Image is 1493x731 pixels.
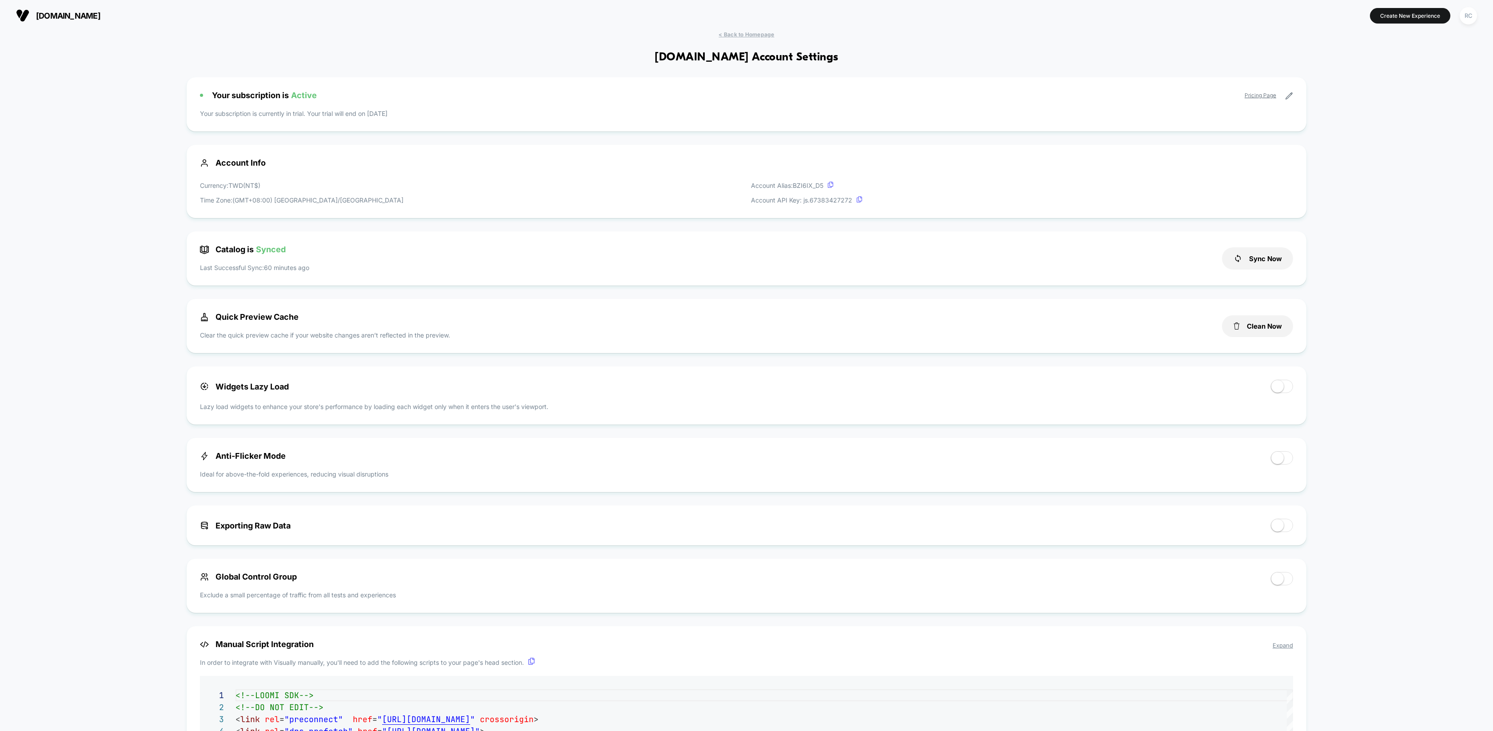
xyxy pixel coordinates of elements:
[200,658,1293,667] p: In order to integrate with Visually manually, you'll need to add the following scripts to your pa...
[200,521,291,530] span: Exporting Raw Data
[200,245,286,254] span: Catalog is
[200,330,450,340] p: Clear the quick preview cache if your website changes aren’t reflected in the preview.
[719,31,774,38] span: < Back to Homepage
[16,9,29,22] img: Visually logo
[200,195,403,205] p: Time Zone: (GMT+08:00) [GEOGRAPHIC_DATA]/[GEOGRAPHIC_DATA]
[200,572,297,581] span: Global Control Group
[200,590,396,600] p: Exclude a small percentage of traffic from all tests and experiences
[1222,315,1293,337] button: Clean Now
[212,91,317,100] span: Your subscription is
[200,640,1293,649] span: Manual Script Integration
[200,109,1293,118] p: Your subscription is currently in trial. Your trial will end on [DATE]
[200,451,286,461] span: Anti-Flicker Mode
[751,181,862,190] p: Account Alias: BZI6IX_D5
[1222,247,1293,270] button: Sync Now
[256,245,286,254] span: Synced
[200,181,403,190] p: Currency: TWD ( NT$ )
[1370,8,1450,24] button: Create New Experience
[751,195,862,205] p: Account API Key: js. 67383427272
[1273,642,1293,649] span: Expand
[36,11,100,20] span: [DOMAIN_NAME]
[655,51,838,64] h1: [DOMAIN_NAME] Account Settings
[1245,92,1276,99] a: Pricing Page
[291,91,317,100] span: Active
[13,8,103,23] button: [DOMAIN_NAME]
[200,402,1293,411] p: Lazy load widgets to enhance your store's performance by loading each widget only when it enters ...
[1460,7,1477,24] div: RC
[200,469,388,479] p: Ideal for above-the-fold experiences, reducing visual disruptions
[200,382,289,391] span: Widgets Lazy Load
[200,158,1293,167] span: Account Info
[200,263,309,272] p: Last Successful Sync: 60 minutes ago
[200,312,299,322] span: Quick Preview Cache
[1457,7,1480,25] button: RC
